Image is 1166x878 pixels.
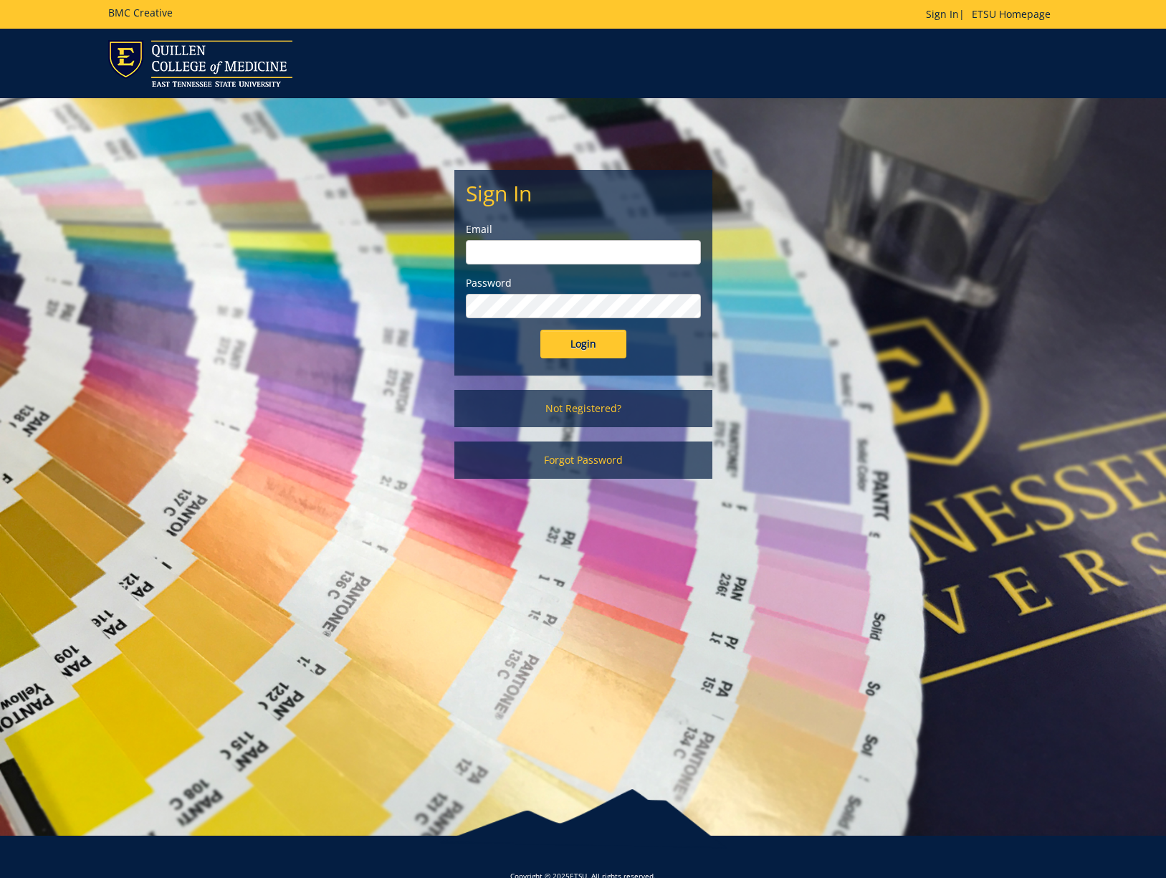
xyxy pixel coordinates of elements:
label: Email [466,222,701,237]
h2: Sign In [466,181,701,205]
label: Password [466,276,701,290]
h5: BMC Creative [108,7,173,18]
a: ETSU Homepage [965,7,1058,21]
a: Sign In [926,7,959,21]
p: | [926,7,1058,22]
input: Login [540,330,626,358]
a: Not Registered? [454,390,712,427]
img: ETSU logo [108,40,292,87]
a: Forgot Password [454,442,712,479]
